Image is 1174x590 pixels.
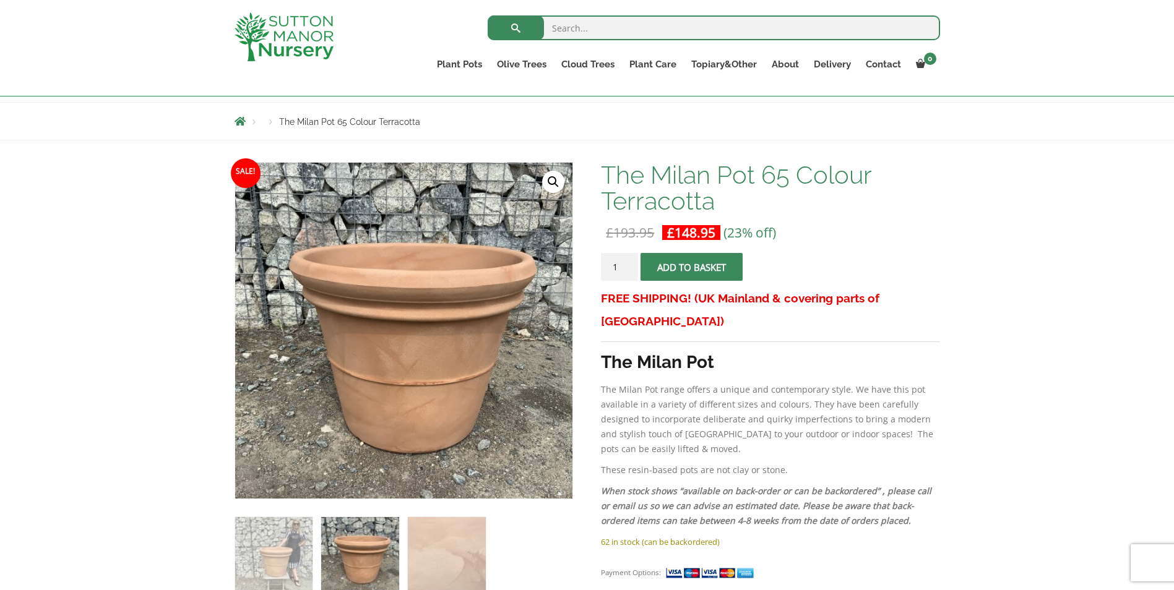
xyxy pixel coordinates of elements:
[488,15,940,40] input: Search...
[279,117,420,127] span: The Milan Pot 65 Colour Terracotta
[667,224,675,241] span: £
[684,56,764,73] a: Topiary&Other
[858,56,909,73] a: Contact
[924,53,936,65] span: 0
[806,56,858,73] a: Delivery
[667,224,715,241] bdi: 148.95
[235,12,334,61] img: logo
[231,158,261,188] span: Sale!
[601,352,714,372] strong: The Milan Pot
[601,162,939,214] h1: The Milan Pot 65 Colour Terracotta
[764,56,806,73] a: About
[606,224,613,241] span: £
[665,566,758,579] img: payment supported
[622,56,684,73] a: Plant Care
[554,56,622,73] a: Cloud Trees
[490,56,554,73] a: Olive Trees
[429,56,490,73] a: Plant Pots
[601,485,931,526] em: When stock shows “available on back-order or can be backordered” , please call or email us so we ...
[601,382,939,456] p: The Milan Pot range offers a unique and contemporary style. We have this pot available in a varie...
[601,534,939,549] p: 62 in stock (can be backordered)
[601,463,939,477] p: These resin-based pots are not clay or stone.
[606,224,654,241] bdi: 193.95
[235,116,940,126] nav: Breadcrumbs
[601,253,638,281] input: Product quantity
[723,224,776,241] span: (23% off)
[542,171,564,193] a: View full-screen image gallery
[601,287,939,333] h3: FREE SHIPPING! (UK Mainland & covering parts of [GEOGRAPHIC_DATA])
[601,568,661,577] small: Payment Options:
[909,56,940,73] a: 0
[641,253,743,281] button: Add to basket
